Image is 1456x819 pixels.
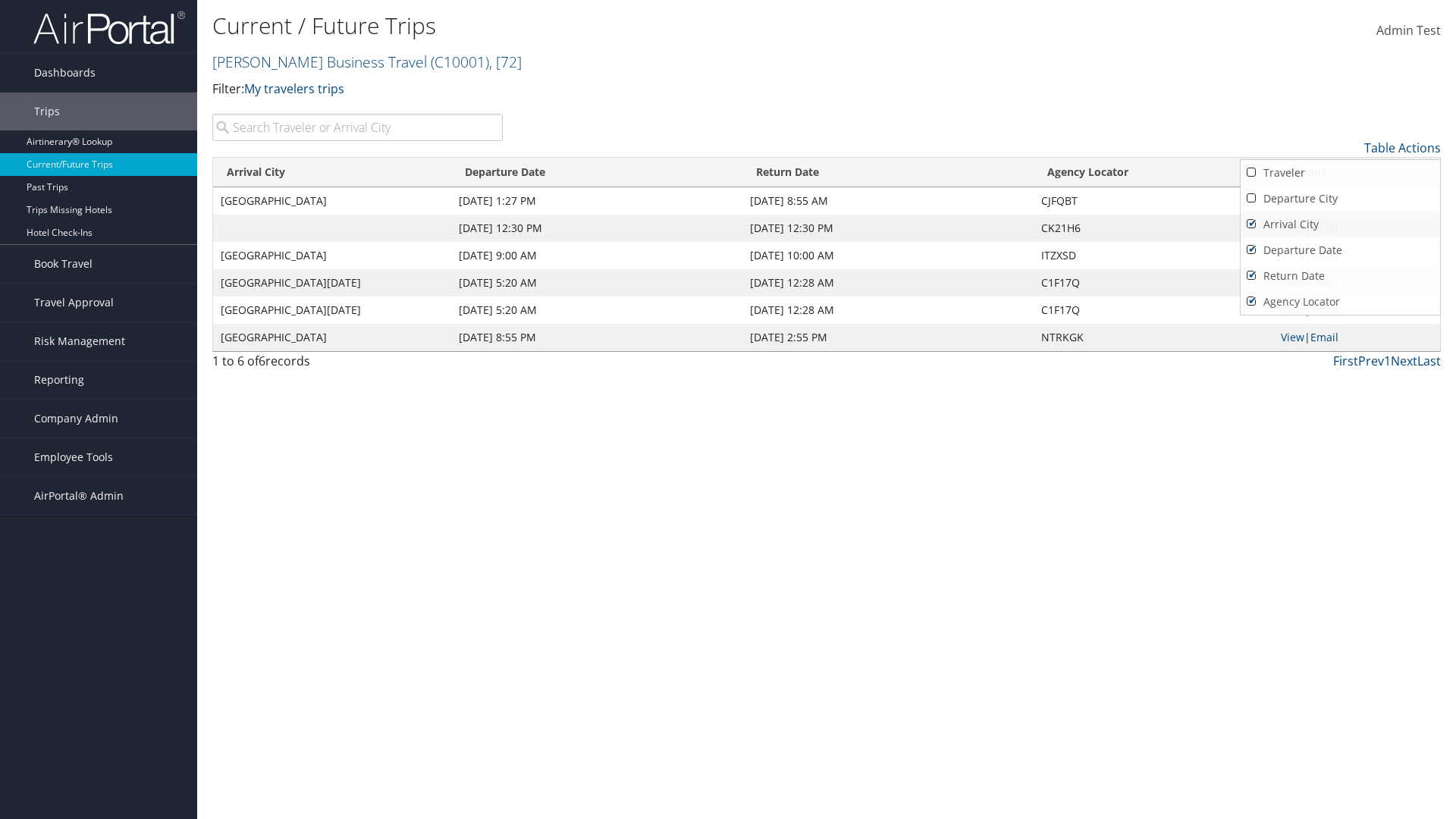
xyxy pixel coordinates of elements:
span: Book Travel [34,245,93,283]
a: Agency Locator [1241,289,1440,315]
span: Reporting [34,361,84,399]
a: Departure Date [1241,237,1440,263]
span: Travel Approval [34,284,114,322]
a: Traveler [1241,160,1440,186]
span: Trips [34,93,60,130]
span: AirPortal® Admin [34,477,124,515]
a: Departure City [1241,186,1440,212]
span: Dashboards [34,54,96,92]
span: Employee Tools [34,438,113,476]
span: Company Admin [34,400,118,438]
a: Arrival City [1241,212,1440,237]
a: Download Report [1241,158,1440,184]
span: Risk Management [34,322,125,360]
img: airportal-logo.png [33,10,185,45]
a: Return Date [1241,263,1440,289]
